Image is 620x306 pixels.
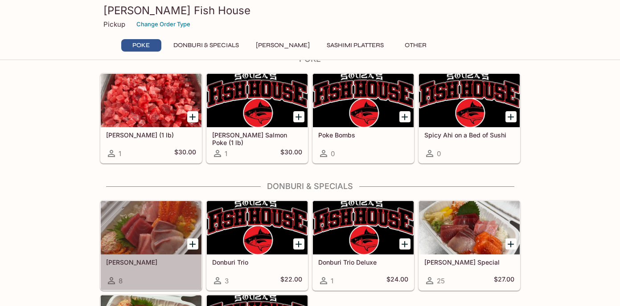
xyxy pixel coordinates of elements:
h4: Donburi & Specials [100,181,521,191]
span: 0 [437,149,441,158]
a: [PERSON_NAME] Special25$27.00 [419,201,520,290]
div: Ahi Poke (1 lb) [101,74,201,127]
h5: [PERSON_NAME] (1 lb) [106,131,196,139]
h5: [PERSON_NAME] Salmon Poke (1 lb) [212,131,302,146]
a: [PERSON_NAME] (1 lb)1$30.00 [100,73,202,163]
button: Add Spicy Ahi on a Bed of Sushi [505,111,517,122]
button: Add Donburi Trio Deluxe [399,238,411,250]
h5: $30.00 [174,148,196,159]
h5: $22.00 [280,275,302,286]
div: Ora King Salmon Poke (1 lb) [207,74,308,127]
button: Add Sashimi Donburis [187,238,198,250]
a: Donburi Trio Deluxe1$24.00 [312,201,414,290]
p: Pickup [103,20,125,28]
span: 3 [225,277,229,285]
div: Poke Bombs [313,74,414,127]
h5: $24.00 [386,275,408,286]
a: [PERSON_NAME]8 [100,201,202,290]
a: [PERSON_NAME] Salmon Poke (1 lb)1$30.00 [206,73,308,163]
a: Spicy Ahi on a Bed of Sushi0 [419,73,520,163]
button: Add Poke Bombs [399,111,411,122]
a: Donburi Trio3$22.00 [206,201,308,290]
h5: Poke Bombs [318,131,408,139]
h5: $30.00 [280,148,302,159]
h5: Donburi Trio Deluxe [318,258,408,266]
span: 1 [331,277,333,285]
button: Add Donburi Trio [293,238,304,250]
span: 1 [119,149,121,158]
div: Donburi Trio [207,201,308,254]
h5: Spicy Ahi on a Bed of Sushi [424,131,514,139]
h5: $27.00 [494,275,514,286]
h3: [PERSON_NAME] Fish House [103,4,517,17]
a: Poke Bombs0 [312,73,414,163]
button: Poke [121,39,161,52]
h5: [PERSON_NAME] [106,258,196,266]
span: 25 [437,277,445,285]
h5: [PERSON_NAME] Special [424,258,514,266]
button: Donburi & Specials [168,39,244,52]
div: Spicy Ahi on a Bed of Sushi [419,74,520,127]
h5: Donburi Trio [212,258,302,266]
span: 1 [225,149,227,158]
button: Add Ahi Poke (1 lb) [187,111,198,122]
button: Sashimi Platters [322,39,389,52]
button: Add Ora King Salmon Poke (1 lb) [293,111,304,122]
span: 8 [119,277,123,285]
button: Change Order Type [132,17,194,31]
div: Donburi Trio Deluxe [313,201,414,254]
button: [PERSON_NAME] [251,39,315,52]
div: Sashimi Donburis [101,201,201,254]
span: 0 [331,149,335,158]
button: Other [396,39,436,52]
button: Add Souza Special [505,238,517,250]
div: Souza Special [419,201,520,254]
